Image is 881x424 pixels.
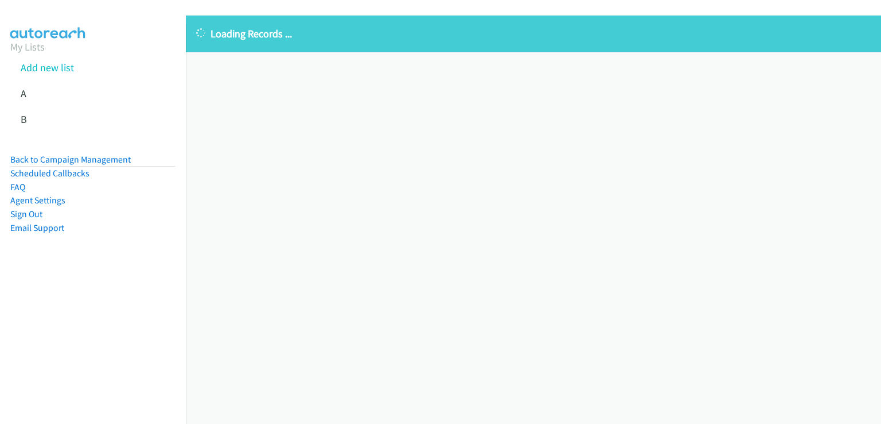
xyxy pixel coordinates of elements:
[10,222,64,233] a: Email Support
[21,87,26,100] a: A
[10,154,131,165] a: Back to Campaign Management
[10,40,45,53] a: My Lists
[10,195,65,206] a: Agent Settings
[21,113,27,126] a: B
[10,168,89,179] a: Scheduled Callbacks
[10,182,25,192] a: FAQ
[196,26,871,41] p: Loading Records ...
[10,209,42,219] a: Sign Out
[21,61,74,74] a: Add new list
